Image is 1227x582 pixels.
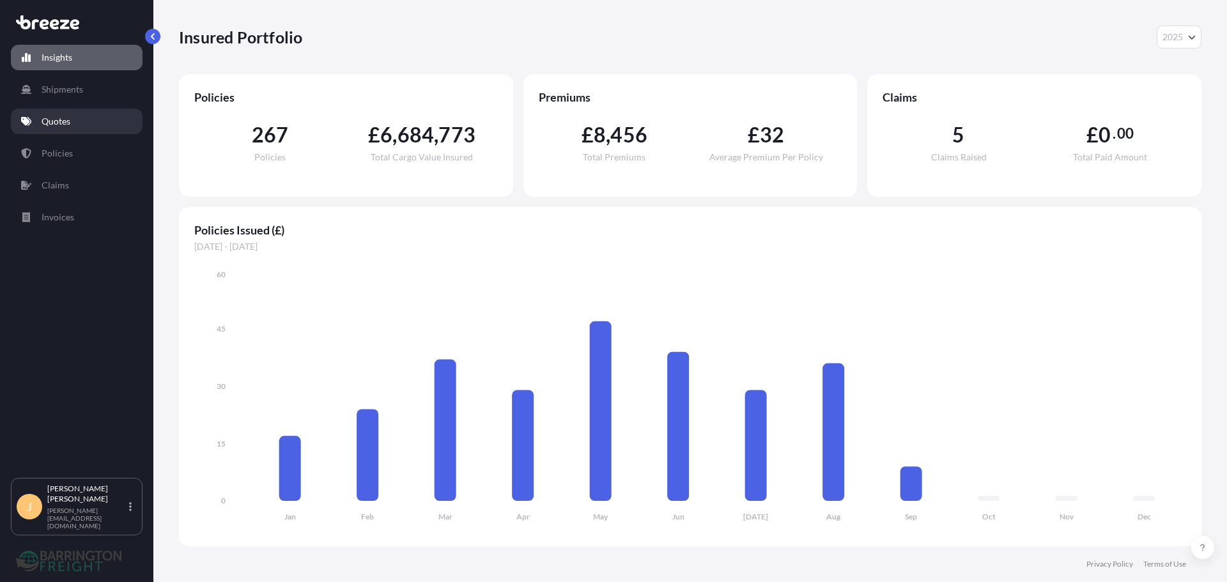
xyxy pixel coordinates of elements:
span: 456 [610,125,647,145]
p: Policies [42,147,73,160]
tspan: Jan [284,512,296,521]
tspan: Mar [438,512,452,521]
span: 0 [1099,125,1111,145]
span: J [27,500,32,513]
p: Invoices [42,211,74,224]
span: 684 [397,125,435,145]
tspan: 45 [217,324,226,333]
tspan: Nov [1060,512,1074,521]
p: [PERSON_NAME] [PERSON_NAME] [47,484,127,504]
tspan: Sep [905,512,917,521]
span: 32 [760,125,784,145]
span: Policies [254,153,286,162]
a: Claims [11,172,143,198]
span: 5 [952,125,964,145]
tspan: Feb [361,512,374,521]
tspan: Aug [826,512,841,521]
tspan: 15 [217,439,226,448]
span: Total Premiums [583,153,645,162]
span: , [434,125,438,145]
tspan: [DATE] [743,512,768,521]
a: Policies [11,141,143,166]
tspan: Dec [1138,512,1151,521]
span: £ [368,125,380,145]
span: £ [748,125,760,145]
span: Claims Raised [931,153,987,162]
span: £ [582,125,594,145]
span: 773 [438,125,475,145]
span: Total Paid Amount [1073,153,1147,162]
a: Privacy Policy [1086,559,1133,569]
span: [DATE] - [DATE] [194,240,1186,253]
tspan: Jun [672,512,684,521]
tspan: May [593,512,608,521]
tspan: 0 [221,496,226,505]
tspan: 30 [217,381,226,391]
span: £ [1086,125,1099,145]
span: Total Cargo Value Insured [371,153,473,162]
span: , [392,125,397,145]
span: 6 [380,125,392,145]
span: Policies Issued (£) [194,222,1186,238]
img: organization-logo [16,551,121,571]
span: Claims [883,89,1186,105]
p: Insights [42,51,72,64]
tspan: Oct [982,512,996,521]
p: Shipments [42,83,83,96]
span: Policies [194,89,498,105]
span: 267 [252,125,289,145]
span: , [606,125,610,145]
p: Insured Portfolio [179,27,302,47]
span: Premiums [539,89,842,105]
p: Quotes [42,115,70,128]
a: Terms of Use [1143,559,1186,569]
button: Year Selector [1157,26,1201,49]
p: [PERSON_NAME][EMAIL_ADDRESS][DOMAIN_NAME] [47,507,127,530]
a: Insights [11,45,143,70]
p: Claims [42,179,69,192]
a: Quotes [11,109,143,134]
span: 00 [1117,128,1134,139]
a: Invoices [11,204,143,230]
tspan: 60 [217,270,226,279]
span: . [1113,128,1116,139]
span: 2025 [1162,31,1183,43]
span: Average Premium Per Policy [709,153,823,162]
span: 8 [594,125,606,145]
tspan: Apr [516,512,530,521]
a: Shipments [11,77,143,102]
